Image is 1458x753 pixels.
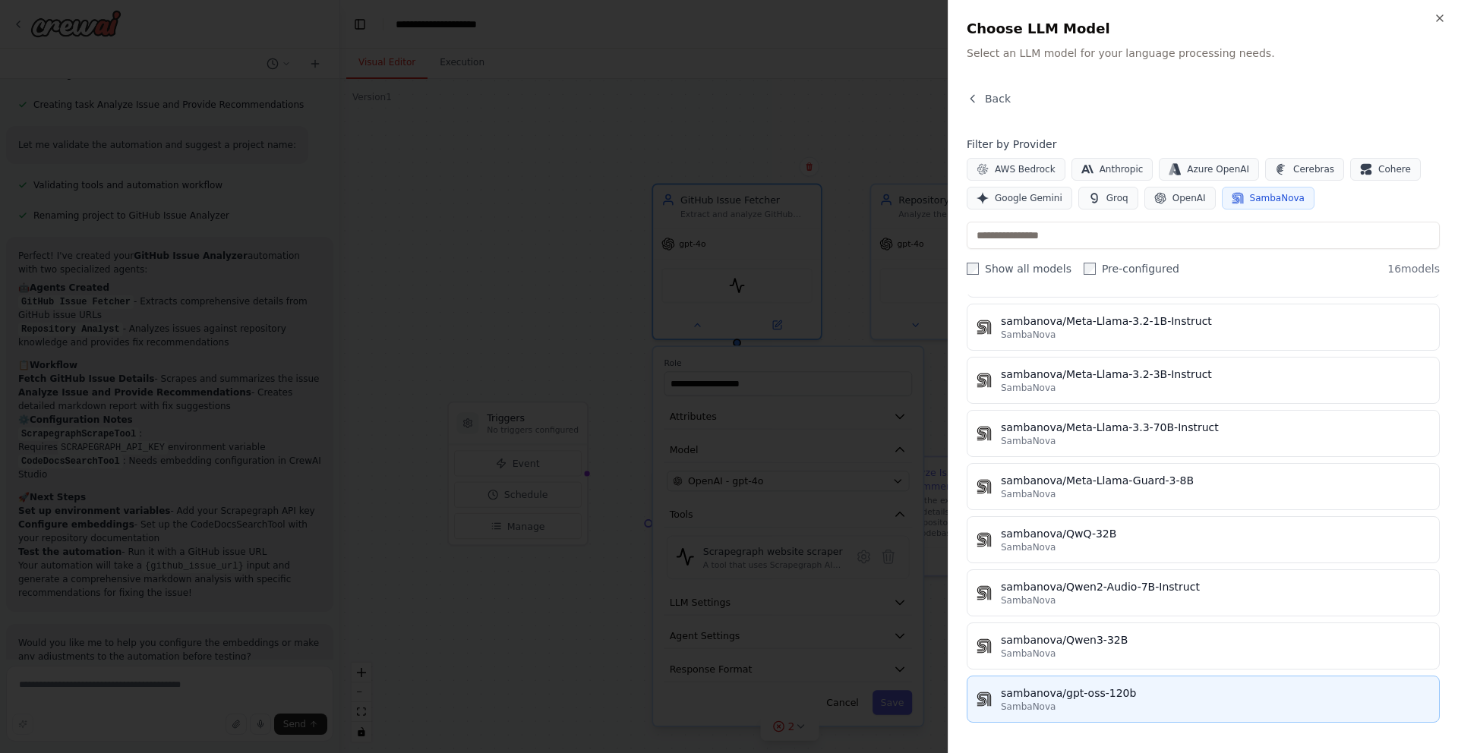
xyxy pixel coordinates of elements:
label: Show all models [967,261,1071,276]
button: AWS Bedrock [967,158,1065,181]
h2: Choose LLM Model [967,18,1440,39]
div: sambanova/Meta-Llama-3.3-70B-Instruct [1001,420,1430,435]
button: sambanova/gpt-oss-120bSambaNova [967,676,1440,723]
button: Anthropic [1071,158,1153,181]
h4: Filter by Provider [967,137,1440,152]
label: Pre-configured [1084,261,1179,276]
button: Azure OpenAI [1159,158,1259,181]
button: Google Gemini [967,187,1072,210]
button: sambanova/Qwen2-Audio-7B-InstructSambaNova [967,569,1440,616]
span: SambaNova [1001,541,1056,553]
div: sambanova/gpt-oss-120b [1001,685,1430,701]
button: Cerebras [1265,158,1344,181]
span: SambaNova [1001,594,1056,606]
button: sambanova/Meta-Llama-3.3-70B-InstructSambaNova [967,410,1440,457]
button: OpenAI [1144,187,1216,210]
button: Groq [1078,187,1138,210]
span: SambaNova [1001,647,1056,660]
span: OpenAI [1172,192,1206,204]
button: sambanova/Meta-Llama-3.2-1B-InstructSambaNova [967,304,1440,351]
span: SambaNova [1001,382,1056,394]
span: SambaNova [1001,329,1056,341]
div: sambanova/QwQ-32B [1001,526,1430,541]
span: 16 models [1387,261,1440,276]
div: sambanova/Meta-Llama-Guard-3-8B [1001,473,1430,488]
div: sambanova/Meta-Llama-3.2-3B-Instruct [1001,367,1430,382]
button: sambanova/QwQ-32BSambaNova [967,516,1440,563]
div: sambanova/Meta-Llama-3.2-1B-Instruct [1001,313,1430,329]
button: sambanova/Qwen3-32BSambaNova [967,622,1440,670]
span: Anthropic [1100,163,1144,175]
button: sambanova/Meta-Llama-Guard-3-8BSambaNova [967,463,1440,510]
span: Azure OpenAI [1187,163,1249,175]
span: Cerebras [1293,163,1334,175]
div: sambanova/Qwen2-Audio-7B-Instruct [1001,579,1430,594]
span: SambaNova [1001,488,1056,500]
span: AWS Bedrock [995,163,1056,175]
span: Back [985,91,1011,106]
button: Cohere [1350,158,1421,181]
button: SambaNova [1222,187,1314,210]
span: Google Gemini [995,192,1062,204]
span: SambaNova [1001,701,1056,713]
span: Cohere [1378,163,1411,175]
p: Select an LLM model for your language processing needs. [967,46,1440,61]
div: sambanova/Qwen3-32B [1001,632,1430,647]
span: Groq [1106,192,1128,204]
input: Pre-configured [1084,263,1096,275]
input: Show all models [967,263,979,275]
span: SambaNova [1001,435,1056,447]
span: SambaNova [1250,192,1305,204]
button: Back [967,91,1011,106]
button: sambanova/Meta-Llama-3.2-3B-InstructSambaNova [967,357,1440,404]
